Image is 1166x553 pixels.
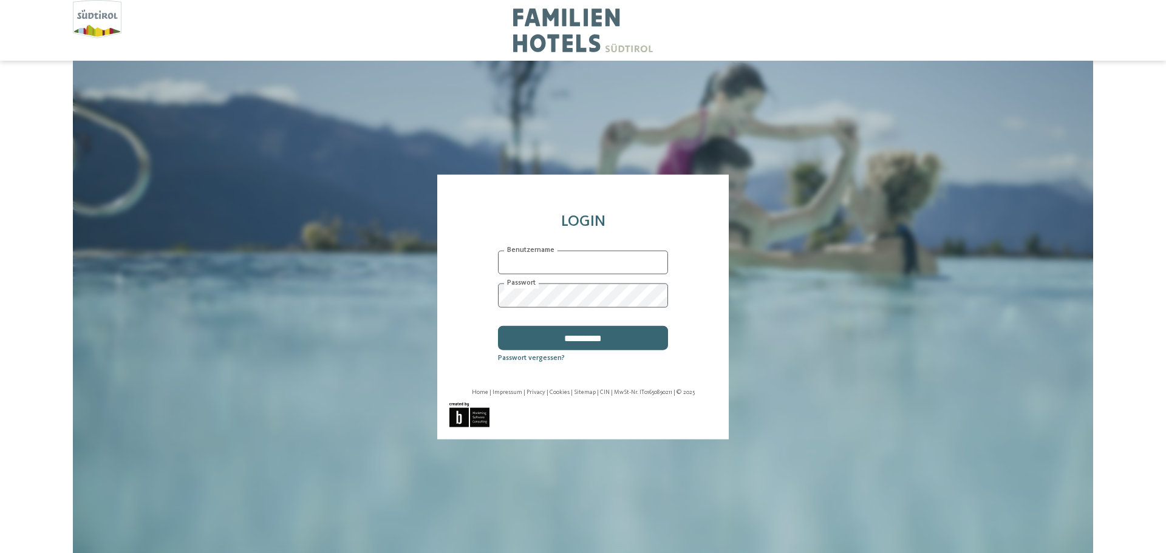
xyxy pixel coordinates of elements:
span: © 2025 [677,389,695,395]
span: Login [561,214,605,229]
span: | [571,389,573,395]
a: Home [472,389,488,395]
label: Benutzername [504,245,557,256]
span: | [597,389,599,395]
span: | [489,389,491,395]
a: Privacy [527,389,545,395]
a: Sitemap [574,389,596,395]
label: Passwort [504,279,539,289]
a: CIN [600,389,610,395]
span: | [673,389,675,395]
a: Passwort vergessen? [498,355,565,362]
span: | [523,389,525,395]
a: Cookies [550,389,570,395]
span: | [547,389,548,395]
span: MwSt-Nr. IT01650890211 [614,389,672,395]
span: | [611,389,613,395]
a: Impressum [493,389,522,395]
img: Brandnamic GmbH | Leading Hospitality Solutions [449,402,489,427]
